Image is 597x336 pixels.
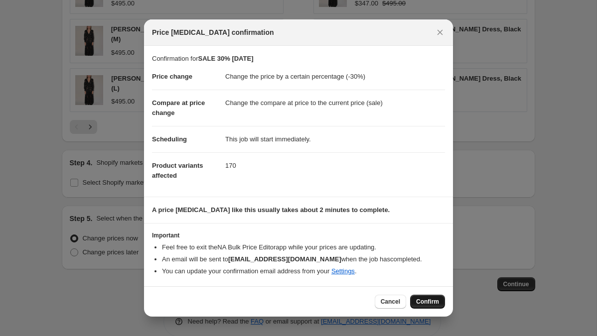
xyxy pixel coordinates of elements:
[433,25,447,39] button: Close
[375,295,406,309] button: Cancel
[225,126,445,152] dd: This job will start immediately.
[225,64,445,90] dd: Change the price by a certain percentage (-30%)
[152,54,445,64] p: Confirmation for
[152,231,445,239] h3: Important
[152,162,203,179] span: Product variants affected
[162,266,445,276] li: You can update your confirmation email address from your .
[162,254,445,264] li: An email will be sent to when the job has completed .
[152,99,205,116] span: Compare at price change
[152,206,390,214] b: A price [MEDICAL_DATA] like this usually takes about 2 minutes to complete.
[152,27,274,37] span: Price [MEDICAL_DATA] confirmation
[416,298,439,306] span: Confirm
[225,90,445,116] dd: Change the compare at price to the current price (sale)
[162,242,445,252] li: Feel free to exit the NA Bulk Price Editor app while your prices are updating.
[152,73,192,80] span: Price change
[410,295,445,309] button: Confirm
[381,298,400,306] span: Cancel
[225,152,445,179] dd: 170
[198,55,253,62] b: SALE 30% [DATE]
[152,135,187,143] span: Scheduling
[228,255,341,263] b: [EMAIL_ADDRESS][DOMAIN_NAME]
[331,267,355,275] a: Settings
